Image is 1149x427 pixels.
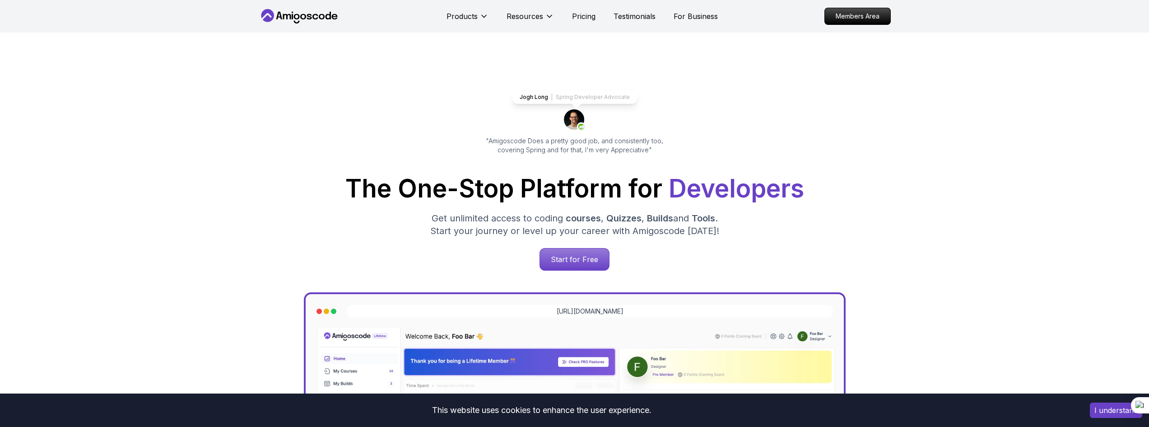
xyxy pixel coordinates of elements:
button: Products [447,11,488,29]
div: This website uses cookies to enhance the user experience. [7,400,1076,420]
img: josh long [564,109,586,131]
a: Members Area [824,8,891,25]
a: Pricing [572,11,595,22]
a: [URL][DOMAIN_NAME] [557,307,623,316]
span: Quizzes [606,213,642,224]
span: Builds [647,213,673,224]
a: Testimonials [614,11,656,22]
button: Resources [507,11,554,29]
h1: The One-Stop Platform for [266,176,884,201]
a: For Business [674,11,718,22]
p: Spring Developer Advocate [556,94,630,101]
span: Tools [692,213,715,224]
button: Accept cookies [1090,403,1142,418]
p: Get unlimited access to coding , , and . Start your journey or level up your career with Amigosco... [423,212,726,237]
p: Members Area [825,8,890,24]
p: Products [447,11,478,22]
p: Start for Free [540,249,609,270]
p: Resources [507,11,543,22]
span: Developers [669,174,804,203]
p: "Amigoscode Does a pretty good job, and consistently too, covering Spring and for that, I'm very ... [474,136,676,155]
span: courses [566,213,601,224]
p: Jogh Long [520,94,548,101]
a: Start for Free [540,248,609,271]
